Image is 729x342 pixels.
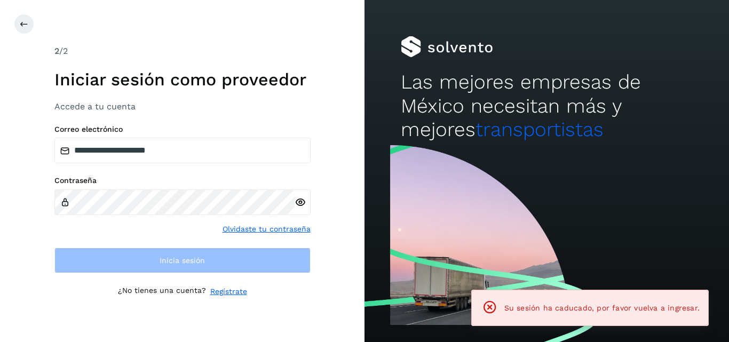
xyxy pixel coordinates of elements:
[210,286,247,297] a: Regístrate
[54,101,311,112] h3: Accede a tu cuenta
[54,248,311,273] button: Inicia sesión
[401,70,692,141] h2: Las mejores empresas de México necesitan más y mejores
[476,118,604,141] span: transportistas
[54,125,311,134] label: Correo electrónico
[54,69,311,90] h1: Iniciar sesión como proveedor
[118,286,206,297] p: ¿No tienes una cuenta?
[54,176,311,185] label: Contraseña
[223,224,311,235] a: Olvidaste tu contraseña
[54,45,311,58] div: /2
[160,257,205,264] span: Inicia sesión
[54,46,59,56] span: 2
[504,304,700,312] span: Su sesión ha caducado, por favor vuelva a ingresar.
